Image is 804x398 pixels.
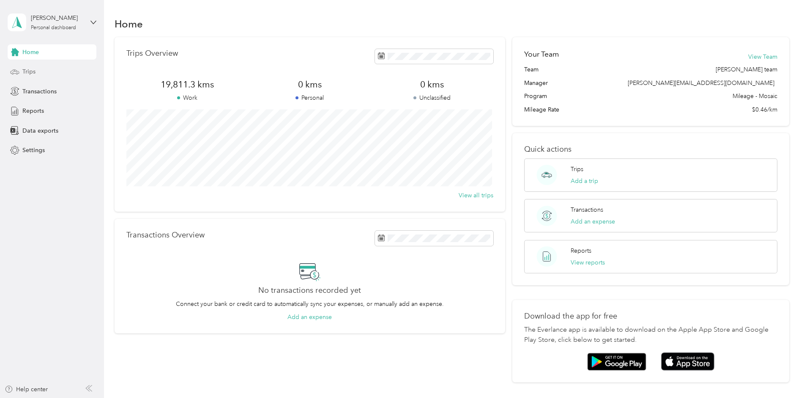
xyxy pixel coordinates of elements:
[571,165,583,174] p: Trips
[126,79,249,90] span: 19,811.3 kms
[524,312,777,321] p: Download the app for free
[459,191,493,200] button: View all trips
[249,93,371,102] p: Personal
[716,65,777,74] span: [PERSON_NAME] team
[31,25,76,30] div: Personal dashboard
[571,217,615,226] button: Add an expense
[258,286,361,295] h2: No transactions recorded yet
[115,19,143,28] h1: Home
[661,352,714,371] img: App store
[126,49,178,58] p: Trips Overview
[31,14,84,22] div: [PERSON_NAME]
[5,385,48,394] button: Help center
[571,205,603,214] p: Transactions
[22,146,45,155] span: Settings
[733,92,777,101] span: Mileage - Mosaic
[524,325,777,345] p: The Everlance app is available to download on the Apple App Store and Google Play Store, click be...
[22,126,58,135] span: Data exports
[524,79,548,87] span: Manager
[587,353,646,371] img: Google play
[571,258,605,267] button: View reports
[22,67,36,76] span: Trips
[524,145,777,154] p: Quick actions
[524,92,547,101] span: Program
[524,49,559,60] h2: Your Team
[628,79,774,87] span: [PERSON_NAME][EMAIL_ADDRESS][DOMAIN_NAME]
[757,351,804,398] iframe: Everlance-gr Chat Button Frame
[22,48,39,57] span: Home
[287,313,332,322] button: Add an expense
[524,65,539,74] span: Team
[22,106,44,115] span: Reports
[126,231,205,240] p: Transactions Overview
[571,177,598,185] button: Add a trip
[371,93,493,102] p: Unclassified
[371,79,493,90] span: 0 kms
[22,87,57,96] span: Transactions
[176,300,444,308] p: Connect your bank or credit card to automatically sync your expenses, or manually add an expense.
[571,246,591,255] p: Reports
[249,79,371,90] span: 0 kms
[524,105,559,114] span: Mileage Rate
[752,105,777,114] span: $0.46/km
[126,93,249,102] p: Work
[748,52,777,61] button: View Team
